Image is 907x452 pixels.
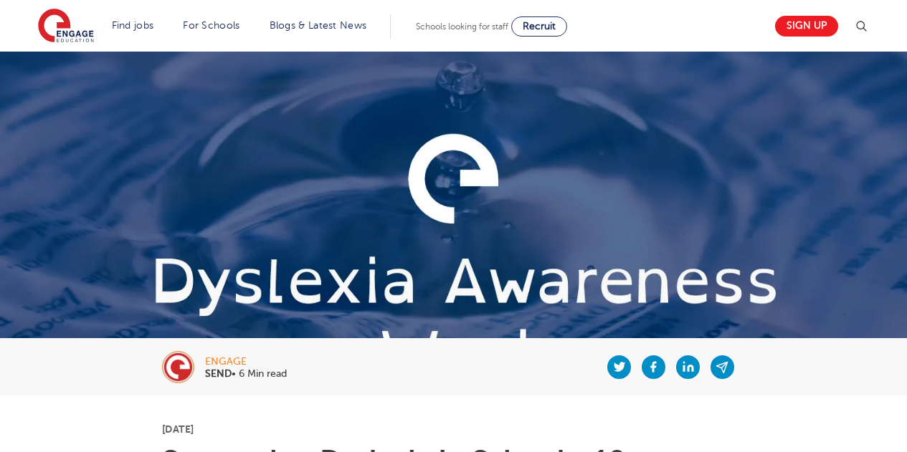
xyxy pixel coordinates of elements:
[511,16,567,37] a: Recruit
[523,21,556,32] span: Recruit
[205,368,232,379] b: SEND
[416,21,508,32] span: Schools looking for staff
[270,20,367,31] a: Blogs & Latest News
[205,357,287,367] div: engage
[38,9,94,44] img: Engage Education
[112,20,154,31] a: Find jobs
[775,16,838,37] a: Sign up
[183,20,239,31] a: For Schools
[162,424,745,434] p: [DATE]
[205,369,287,379] p: • 6 Min read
